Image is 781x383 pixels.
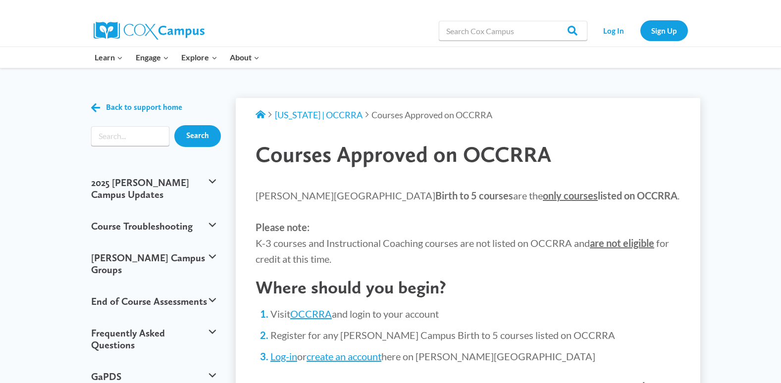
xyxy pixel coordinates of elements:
nav: Secondary Navigation [592,20,688,41]
strong: Please note: [256,221,310,233]
img: Cox Campus [94,22,205,40]
span: Explore [181,51,217,64]
li: Register for any [PERSON_NAME] Campus Birth to 5 courses listed on OCCRRA [270,328,680,342]
li: Visit and login to your account [270,307,680,321]
p: [PERSON_NAME][GEOGRAPHIC_DATA] are the . K-3 courses and Instructional Coaching courses are not l... [256,188,680,267]
a: Log-in [270,350,297,362]
span: Courses Approved on OCCRRA [256,141,551,167]
button: Course Troubleshooting [86,210,221,242]
strong: are not eligible [590,237,654,249]
span: Engage [136,51,169,64]
a: OCCRRA [290,308,332,320]
span: Back to support home [106,103,182,112]
strong: listed on OCCRRA [543,190,677,201]
a: [US_STATE] | OCCRRA [275,109,363,120]
input: Search input [91,126,170,146]
input: Search [174,125,221,147]
input: Search Cox Campus [439,21,587,41]
span: Courses Approved on OCCRRA [371,109,492,120]
button: 2025 [PERSON_NAME] Campus Updates [86,167,221,210]
a: create an account [307,350,381,362]
a: Back to support home [91,100,182,115]
a: Log In [592,20,635,41]
a: Support Home [256,109,265,120]
nav: Primary Navigation [89,47,266,68]
span: Learn [95,51,123,64]
span: About [230,51,260,64]
form: Search form [91,126,170,146]
li: or here on [PERSON_NAME][GEOGRAPHIC_DATA] [270,349,680,363]
span: only courses [543,190,598,201]
button: Frequently Asked Questions [86,317,221,361]
a: Sign Up [640,20,688,41]
strong: Birth to 5 courses [435,190,513,201]
button: End of Course Assessments [86,286,221,317]
h2: Where should you begin? [256,277,680,298]
button: [PERSON_NAME] Campus Groups [86,242,221,286]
